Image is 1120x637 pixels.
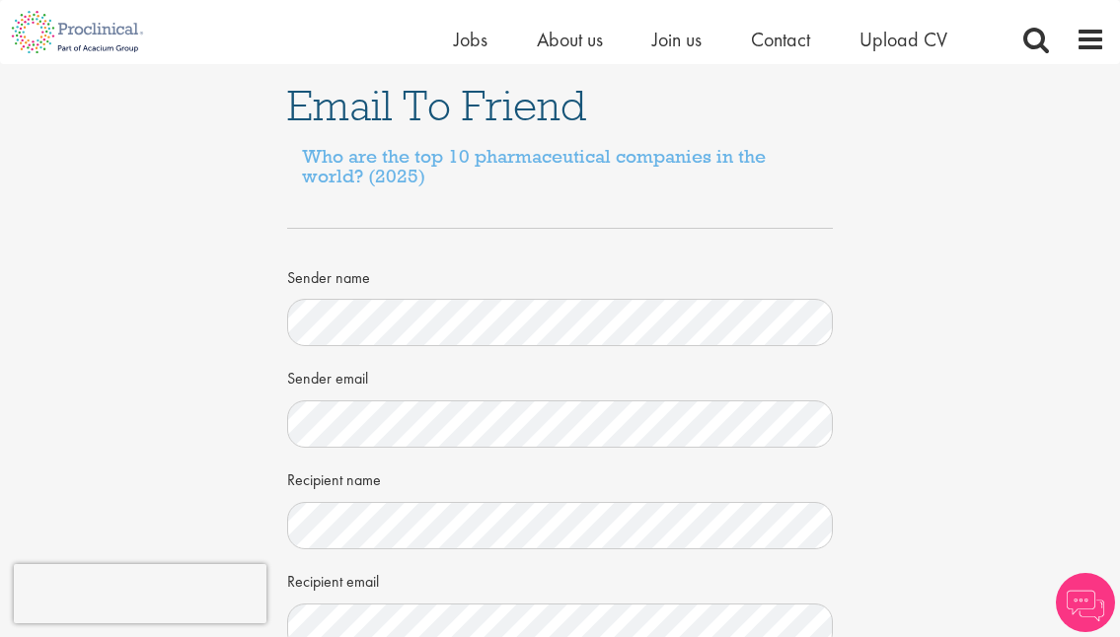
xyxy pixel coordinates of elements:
[287,361,368,390] label: Sender email
[751,27,810,52] a: Contact
[287,462,381,492] label: Recipient name
[1056,573,1115,632] img: Chatbot
[287,79,586,132] span: Email To Friend
[859,27,947,52] a: Upload CV
[287,260,370,290] label: Sender name
[287,564,379,594] label: Recipient email
[652,27,702,52] a: Join us
[302,144,766,187] a: Who are the top 10 pharmaceutical companies in the world? (2025)
[537,27,603,52] a: About us
[14,564,266,623] iframe: reCAPTCHA
[454,27,487,52] a: Jobs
